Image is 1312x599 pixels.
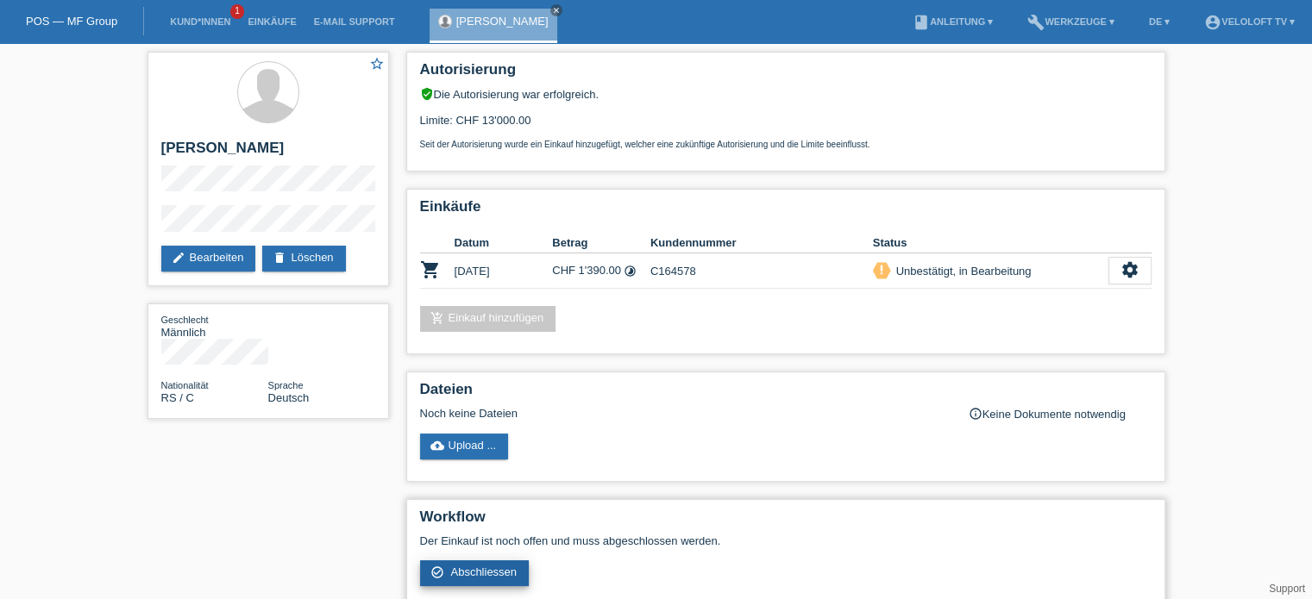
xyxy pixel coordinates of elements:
[230,4,244,19] span: 1
[552,253,650,289] td: CHF 1'390.00
[369,56,385,74] a: star_border
[172,251,185,265] i: edit
[305,16,404,27] a: E-Mail Support
[969,407,1152,421] div: Keine Dokumente notwendig
[1196,16,1303,27] a: account_circleVeloLoft TV ▾
[420,306,556,332] a: add_shopping_cartEinkauf hinzufügen
[262,246,345,271] a: deleteLöschen
[161,140,375,165] h2: [PERSON_NAME]
[430,439,444,452] i: cloud_upload
[1027,14,1045,31] i: build
[904,16,1001,27] a: bookAnleitung ▾
[552,233,650,253] th: Betrag
[456,15,549,28] a: [PERSON_NAME]
[161,313,268,339] div: Männlich
[161,16,239,27] a: Kund*innen
[430,565,444,579] i: check_circle_outline
[420,560,530,586] a: check_circle_outline Abschliessen
[891,262,1032,280] div: Unbestätigt, in Bearbeitung
[650,253,873,289] td: C164578
[420,534,1152,547] p: Der Einkauf ist noch offen und muss abgeschlossen werden.
[420,87,434,101] i: verified_user
[1019,16,1123,27] a: buildWerkzeuge ▾
[1140,16,1178,27] a: DE ▾
[1204,14,1221,31] i: account_circle
[273,251,286,265] i: delete
[650,233,873,253] th: Kundennummer
[420,87,1152,101] div: Die Autorisierung war erfolgreich.
[552,6,561,15] i: close
[420,61,1152,87] h2: Autorisierung
[161,391,194,404] span: Serbien / C / 30.09.2001
[624,265,637,278] i: 24 Raten
[420,140,1152,149] p: Seit der Autorisierung wurde ein Einkauf hinzugefügt, welcher eine zukünftige Autorisierung und d...
[268,380,304,390] span: Sprache
[161,380,209,390] span: Nationalität
[26,15,117,28] a: POS — MF Group
[161,315,209,325] span: Geschlecht
[239,16,304,27] a: Einkäufe
[450,565,517,578] span: Abschliessen
[1269,583,1305,595] a: Support
[420,509,1152,534] h2: Workflow
[420,434,509,459] a: cloud_uploadUpload ...
[969,407,982,421] i: info_outline
[873,233,1108,253] th: Status
[430,311,444,325] i: add_shopping_cart
[420,381,1152,407] h2: Dateien
[268,391,310,404] span: Deutsch
[455,253,553,289] td: [DATE]
[420,407,947,420] div: Noch keine Dateien
[420,259,441,280] i: POSP00026122
[420,101,1152,149] div: Limite: CHF 13'000.00
[420,198,1152,224] h2: Einkäufe
[913,14,930,31] i: book
[1121,260,1139,279] i: settings
[550,4,562,16] a: close
[369,56,385,72] i: star_border
[455,233,553,253] th: Datum
[876,264,888,276] i: priority_high
[161,246,256,271] a: editBearbeiten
